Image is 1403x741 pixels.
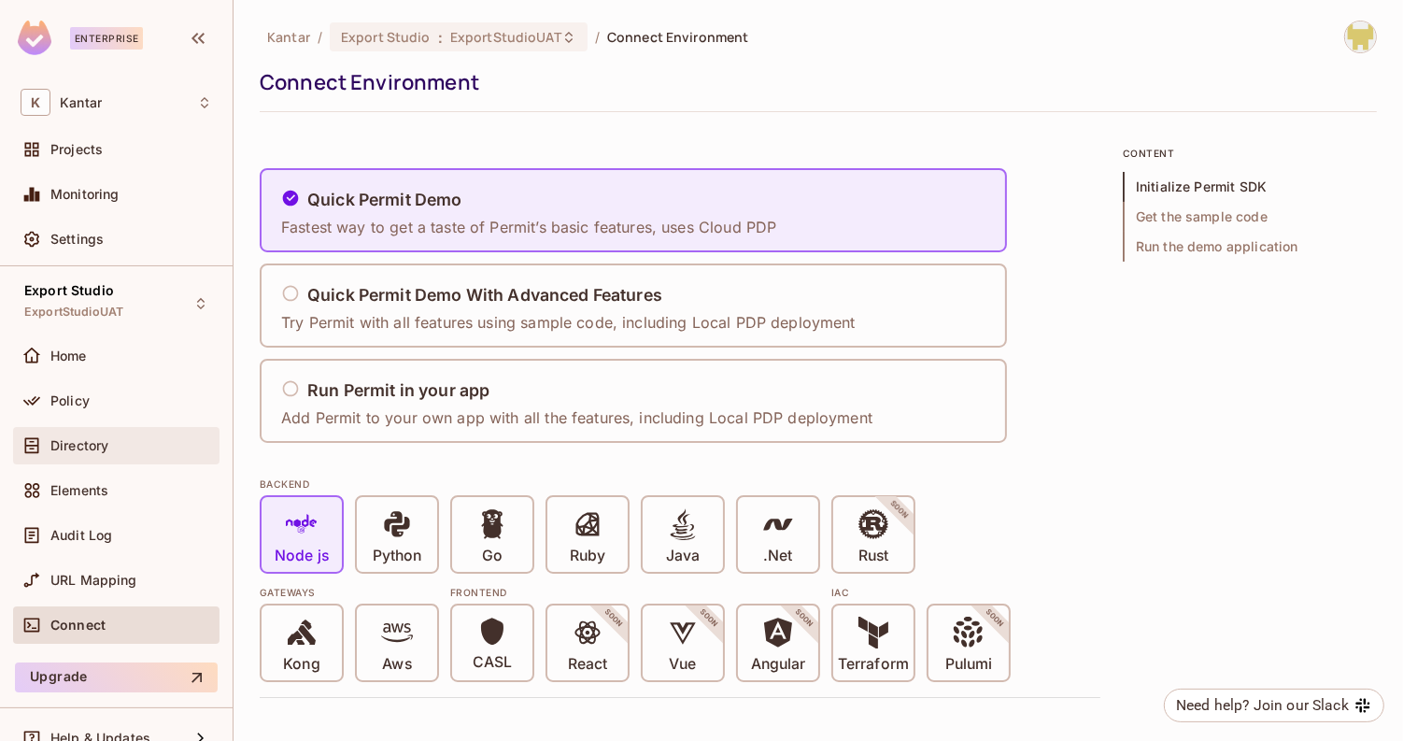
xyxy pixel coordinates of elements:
[858,547,888,565] p: Rust
[267,28,310,46] span: the active workspace
[275,547,329,565] p: Node js
[24,283,114,298] span: Export Studio
[666,547,700,565] p: Java
[382,655,411,674] p: Aws
[751,655,806,674] p: Angular
[570,547,605,565] p: Ruby
[958,582,1031,655] span: SOON
[595,28,600,46] li: /
[437,30,444,45] span: :
[60,95,102,110] span: Workspace: Kantar
[763,547,792,565] p: .Net
[1123,172,1377,202] span: Initialize Permit SDK
[1176,694,1349,717] div: Need help? Join our Slack
[341,28,431,46] span: Export Studio
[307,191,462,209] h5: Quick Permit Demo
[50,573,137,588] span: URL Mapping
[669,655,696,674] p: Vue
[281,312,856,333] p: Try Permit with all features using sample code, including Local PDP deployment
[482,547,503,565] p: Go
[568,655,607,674] p: React
[318,28,322,46] li: /
[15,663,218,692] button: Upgrade
[50,187,120,202] span: Monitoring
[831,585,1011,600] div: IAC
[673,582,745,655] span: SOON
[50,393,90,408] span: Policy
[307,286,662,305] h5: Quick Permit Demo With Advanced Features
[21,89,50,116] span: K
[577,582,650,655] span: SOON
[24,305,123,320] span: ExportStudioUAT
[260,68,1368,96] div: Connect Environment
[281,217,776,237] p: Fastest way to get a taste of Permit’s basic features, uses Cloud PDP
[50,528,112,543] span: Audit Log
[260,585,439,600] div: Gateways
[1123,232,1377,262] span: Run the demo application
[863,474,936,547] span: SOON
[50,232,104,247] span: Settings
[50,618,106,633] span: Connect
[18,21,51,55] img: SReyMgAAAABJRU5ErkJggg==
[373,547,421,565] p: Python
[1123,202,1377,232] span: Get the sample code
[260,477,1100,492] div: BACKEND
[768,582,841,655] span: SOON
[50,142,103,157] span: Projects
[1345,21,1376,52] img: Girishankar.VP@kantar.com
[473,653,512,672] p: CASL
[450,28,561,46] span: ExportStudioUAT
[70,27,143,50] div: Enterprise
[450,585,820,600] div: Frontend
[50,438,108,453] span: Directory
[50,483,108,498] span: Elements
[1123,146,1377,161] p: content
[307,381,489,400] h5: Run Permit in your app
[281,407,872,428] p: Add Permit to your own app with all the features, including Local PDP deployment
[838,655,909,674] p: Terraform
[945,655,992,674] p: Pulumi
[607,28,749,46] span: Connect Environment
[283,655,319,674] p: Kong
[50,349,87,363] span: Home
